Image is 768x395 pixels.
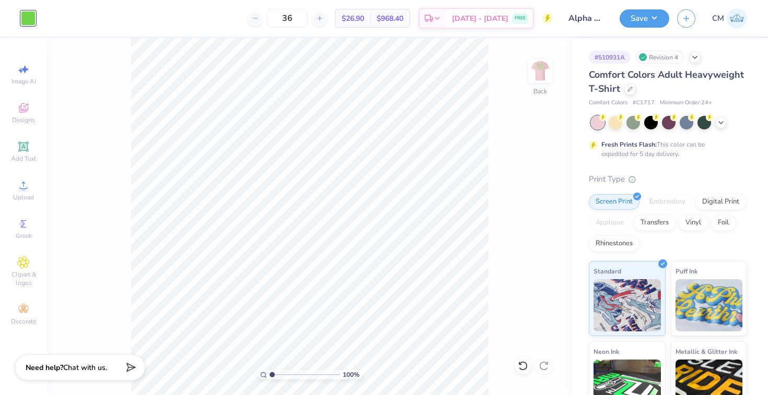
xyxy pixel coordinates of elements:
[589,51,631,64] div: # 510931A
[589,215,631,231] div: Applique
[11,154,36,163] span: Add Text
[589,173,747,185] div: Print Type
[16,232,32,240] span: Greek
[676,346,737,357] span: Metallic & Glitter Ink
[589,68,744,95] span: Comfort Colors Adult Heavyweight T-Shirt
[63,363,107,373] span: Chat with us.
[601,140,657,149] strong: Fresh Prints Flash:
[343,370,359,379] span: 100 %
[633,99,655,107] span: # C1717
[12,116,35,124] span: Designs
[695,194,746,210] div: Digital Print
[26,363,63,373] strong: Need help?
[11,317,36,326] span: Decorate
[530,61,551,81] img: Back
[594,266,621,277] span: Standard
[636,51,684,64] div: Revision 4
[643,194,692,210] div: Embroidery
[634,215,676,231] div: Transfers
[589,236,639,252] div: Rhinestones
[13,193,34,201] span: Upload
[515,15,526,22] span: FREE
[727,8,747,29] img: Chloe Murlin
[660,99,712,107] span: Minimum Order: 24 +
[676,279,743,331] img: Puff Ink
[679,215,708,231] div: Vinyl
[5,270,42,287] span: Clipart & logos
[712,8,747,29] a: CM
[452,13,508,24] span: [DATE] - [DATE]
[589,99,627,107] span: Comfort Colors
[620,9,669,28] button: Save
[533,87,547,96] div: Back
[676,266,697,277] span: Puff Ink
[377,13,403,24] span: $968.40
[561,8,612,29] input: Untitled Design
[601,140,730,159] div: This color can be expedited for 5 day delivery.
[712,13,724,25] span: CM
[11,77,36,86] span: Image AI
[589,194,639,210] div: Screen Print
[594,346,619,357] span: Neon Ink
[342,13,364,24] span: $26.90
[267,9,308,28] input: – –
[594,279,661,331] img: Standard
[711,215,736,231] div: Foil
